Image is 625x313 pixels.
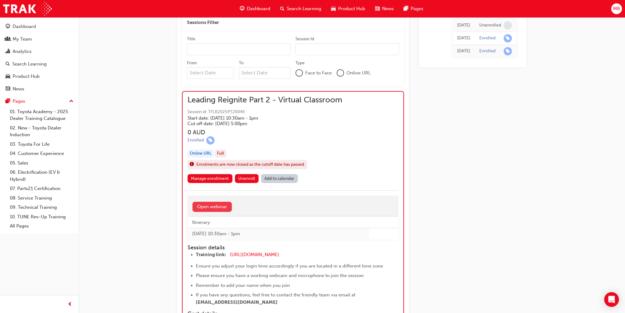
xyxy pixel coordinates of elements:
[13,85,24,93] div: News
[230,252,279,257] a: [URL][DOMAIN_NAME]
[188,97,398,185] button: Leading Reignite Part 2 - Virtual ClassroomSession id: TFLR2025PT20049Start date: [DATE] 10:30am ...
[6,86,10,92] span: news-icon
[2,96,76,107] button: Pages
[295,60,305,66] div: Type
[6,61,10,67] span: search-icon
[6,99,10,104] span: pages-icon
[187,67,234,79] input: From
[196,273,364,278] span: Please ensure you have a working webcam and microphone to join the session
[479,48,496,54] div: Enrolled
[457,22,470,29] div: Thu Jun 19 2025 08:14:09 GMT+1000 (Australian Eastern Standard Time)
[188,137,204,143] div: Enrolled
[188,109,342,116] span: Session id: TFLR2025PT20049
[326,2,370,15] a: car-iconProduct Hub
[2,46,76,57] a: Analytics
[6,74,10,79] span: car-icon
[235,174,259,183] button: Unenroll
[206,136,215,145] span: learningRecordVerb_ENROLL-icon
[13,48,32,55] div: Analytics
[7,184,76,193] a: 07. Parts21 Certification
[187,36,196,42] div: Title
[188,115,332,121] h5: Start date: [DATE] 10:30am - 1pm
[2,21,76,32] a: Dashboard
[382,5,394,12] span: News
[187,19,219,26] span: Sessions Filter
[613,5,620,12] span: MB
[69,97,73,105] span: up-icon
[6,24,10,30] span: guage-icon
[604,292,619,307] div: Open Intercom Messenger
[7,123,76,140] a: 02. New - Toyota Dealer Induction
[196,161,305,168] span: Enrolments are now closed as the cutoff date has passed.
[2,34,76,45] a: My Team
[338,5,365,12] span: Product Hub
[2,71,76,82] a: Product Hub
[7,193,76,203] a: 08. Service Training
[504,21,512,30] span: learningRecordVerb_NONE-icon
[6,37,10,42] span: people-icon
[13,98,25,105] div: Pages
[247,5,270,12] span: Dashboard
[411,5,423,12] span: Pages
[190,160,194,168] span: exclaim-icon
[3,2,52,16] img: Trak
[188,121,332,126] h5: Cut off date: [DATE] 5:00pm
[240,5,244,13] span: guage-icon
[7,158,76,168] a: 05. Sales
[287,5,321,12] span: Search Learning
[188,129,342,136] h3: 0 AUD
[188,228,369,240] td: [DATE] 10:30am - 1pm
[188,174,232,183] a: Manage enrollment
[188,149,214,158] div: Online URL
[7,149,76,158] a: 04. Customer Experience
[188,217,369,228] th: Itinerary
[305,69,332,77] span: Face to Face
[239,60,243,66] div: To
[370,2,399,15] a: news-iconNews
[346,69,371,77] span: Online URL
[404,5,408,13] span: pages-icon
[68,301,72,308] span: prev-icon
[7,107,76,123] a: 01. Toyota Academy - 2025 Dealer Training Catalogue
[196,299,278,305] span: [EMAIL_ADDRESS][DOMAIN_NAME]
[275,2,326,15] a: search-iconSearch Learning
[457,35,470,42] div: Thu Jun 19 2025 07:52:59 GMT+1000 (Australian Eastern Standard Time)
[280,5,284,13] span: search-icon
[187,60,197,66] div: From
[7,168,76,184] a: 06. Electrification (EV & Hybrid)
[295,43,399,55] input: Session Id
[7,140,76,149] a: 03. Toyota For Life
[235,2,275,15] a: guage-iconDashboard
[504,47,512,55] span: learningRecordVerb_ENROLL-icon
[611,3,622,14] button: MB
[239,67,291,79] input: To
[457,48,470,55] div: Thu Jun 19 2025 07:26:43 GMT+1000 (Australian Eastern Standard Time)
[6,49,10,54] span: chart-icon
[7,203,76,212] a: 09. Technical Training
[196,263,383,269] span: Ensure you adjust your login time accordingly if you are located in a different time zone
[188,97,342,104] span: Leading Reignite Part 2 - Virtual Classroom
[2,83,76,95] a: News
[375,5,380,13] span: news-icon
[399,2,428,15] a: pages-iconPages
[188,244,387,251] h4: Session details
[7,221,76,231] a: All Pages
[13,36,32,43] div: My Team
[12,61,47,68] div: Search Learning
[192,202,232,212] a: Open webinar
[295,36,314,42] div: Session Id
[13,73,40,80] div: Product Hub
[479,35,496,41] div: Enrolled
[196,283,290,288] span: Remember to add your name when you join
[196,292,355,298] span: If you have any questions, feel free to contact the friendly team via email at
[479,22,501,28] div: Unenrolled
[238,176,255,181] span: Unenroll
[331,5,336,13] span: car-icon
[504,34,512,42] span: learningRecordVerb_ENROLL-icon
[2,20,76,96] button: DashboardMy TeamAnalyticsSearch LearningProduct HubNews
[261,174,298,183] a: Add to calendar
[215,149,226,158] div: Full
[196,252,226,257] span: Training link:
